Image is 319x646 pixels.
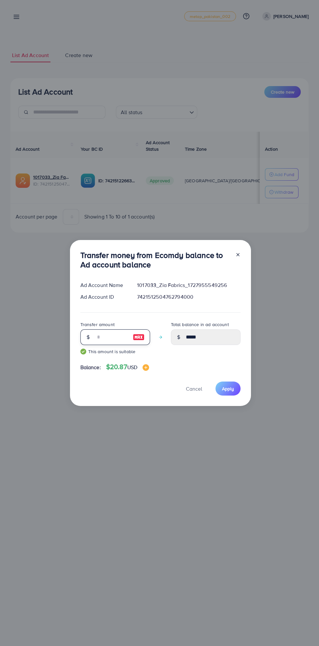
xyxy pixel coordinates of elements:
span: Cancel [186,385,202,392]
button: Apply [215,382,241,396]
iframe: Chat [291,617,314,641]
img: guide [80,349,86,354]
button: Cancel [178,382,210,396]
div: 1017033_Zia Fabrics_1727955549256 [132,281,245,289]
span: Apply [222,385,234,392]
span: USD [127,364,137,371]
img: image [143,364,149,371]
span: Balance: [80,364,101,371]
img: image [133,333,145,341]
div: 7421512504762794000 [132,293,245,301]
label: Transfer amount [80,321,115,328]
div: Ad Account Name [75,281,132,289]
h4: $20.87 [106,363,149,371]
div: Ad Account ID [75,293,132,301]
label: Total balance in ad account [171,321,229,328]
h3: Transfer money from Ecomdy balance to Ad account balance [80,250,230,269]
small: This amount is suitable [80,348,150,355]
